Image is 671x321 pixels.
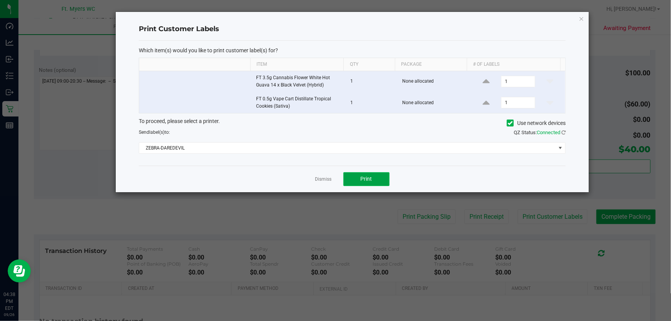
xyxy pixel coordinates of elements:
td: None allocated [398,92,471,113]
iframe: Resource center [8,259,31,283]
span: ZEBRA-DAREDEVIL [139,143,556,153]
label: Use network devices [507,119,566,127]
h4: Print Customer Labels [139,24,566,34]
td: 1 [346,92,398,113]
span: Send to: [139,130,170,135]
span: Print [361,176,372,182]
span: label(s) [149,130,165,135]
td: FT 3.5g Cannabis Flower White Hot Guava 14 x Black Velvet (Hybrid) [251,71,346,92]
a: Dismiss [315,176,332,183]
th: Item [250,58,344,71]
th: Qty [343,58,395,71]
span: Connected [537,130,560,135]
th: # of labels [467,58,560,71]
div: To proceed, please select a printer. [133,117,571,129]
p: Which item(s) would you like to print customer label(s) for? [139,47,566,54]
span: QZ Status: [514,130,566,135]
td: FT 0.5g Vape Cart Distillate Tropical Cookies (Sativa) [251,92,346,113]
button: Print [343,172,390,186]
td: 1 [346,71,398,92]
td: None allocated [398,71,471,92]
th: Package [395,58,467,71]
